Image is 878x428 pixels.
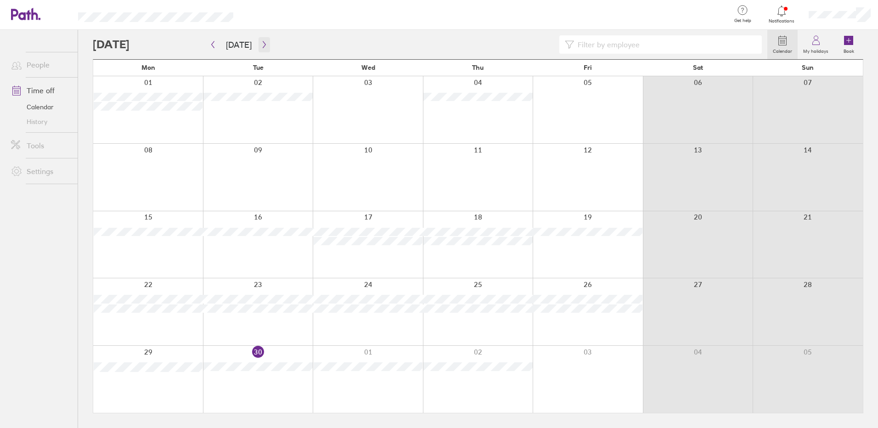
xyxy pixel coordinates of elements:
[4,114,78,129] a: History
[767,30,798,59] a: Calendar
[728,18,758,23] span: Get help
[767,46,798,54] label: Calendar
[253,64,264,71] span: Tue
[802,64,814,71] span: Sun
[798,46,834,54] label: My holidays
[361,64,375,71] span: Wed
[4,162,78,180] a: Settings
[4,56,78,74] a: People
[584,64,592,71] span: Fri
[838,46,860,54] label: Book
[767,18,797,24] span: Notifications
[767,5,797,24] a: Notifications
[219,37,259,52] button: [DATE]
[472,64,484,71] span: Thu
[4,100,78,114] a: Calendar
[4,136,78,155] a: Tools
[798,30,834,59] a: My holidays
[693,64,703,71] span: Sat
[574,36,756,53] input: Filter by employee
[141,64,155,71] span: Mon
[4,81,78,100] a: Time off
[834,30,863,59] a: Book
